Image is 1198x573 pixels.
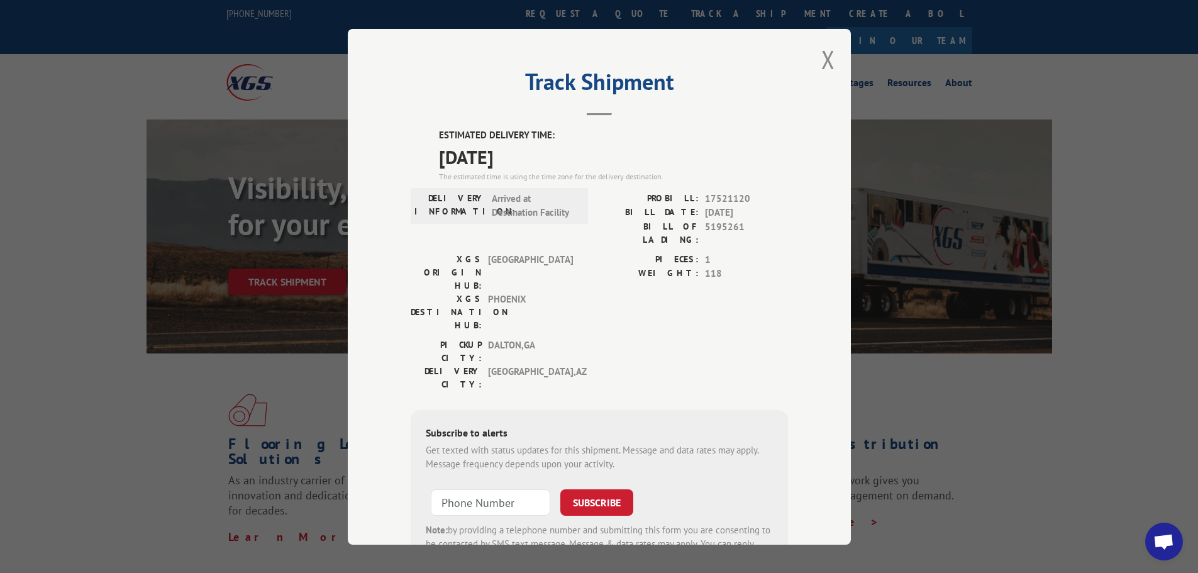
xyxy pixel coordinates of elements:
div: Open chat [1145,523,1183,560]
span: 5195261 [705,220,788,246]
span: [GEOGRAPHIC_DATA] , AZ [488,364,573,391]
label: BILL OF LADING: [599,220,699,246]
label: WEIGHT: [599,267,699,281]
label: XGS DESTINATION HUB: [411,292,482,331]
div: The estimated time is using the time zone for the delivery destination. [439,170,788,182]
span: PHOENIX [488,292,573,331]
span: Arrived at Destination Facility [492,191,577,220]
label: DELIVERY CITY: [411,364,482,391]
label: BILL DATE: [599,206,699,220]
div: Subscribe to alerts [426,425,773,443]
label: DELIVERY INFORMATION: [414,191,485,220]
div: by providing a telephone number and submitting this form you are consenting to be contacted by SM... [426,523,773,565]
button: Close modal [821,43,835,76]
span: 118 [705,267,788,281]
label: ESTIMATED DELIVERY TIME: [439,128,788,143]
span: 1 [705,252,788,267]
label: PIECES: [599,252,699,267]
span: 17521120 [705,191,788,206]
label: PICKUP CITY: [411,338,482,364]
input: Phone Number [431,489,550,515]
label: PROBILL: [599,191,699,206]
div: Get texted with status updates for this shipment. Message and data rates may apply. Message frequ... [426,443,773,471]
button: SUBSCRIBE [560,489,633,515]
h2: Track Shipment [411,73,788,97]
span: DALTON , GA [488,338,573,364]
span: [GEOGRAPHIC_DATA] [488,252,573,292]
span: [DATE] [439,142,788,170]
span: [DATE] [705,206,788,220]
strong: Note: [426,523,448,535]
label: XGS ORIGIN HUB: [411,252,482,292]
